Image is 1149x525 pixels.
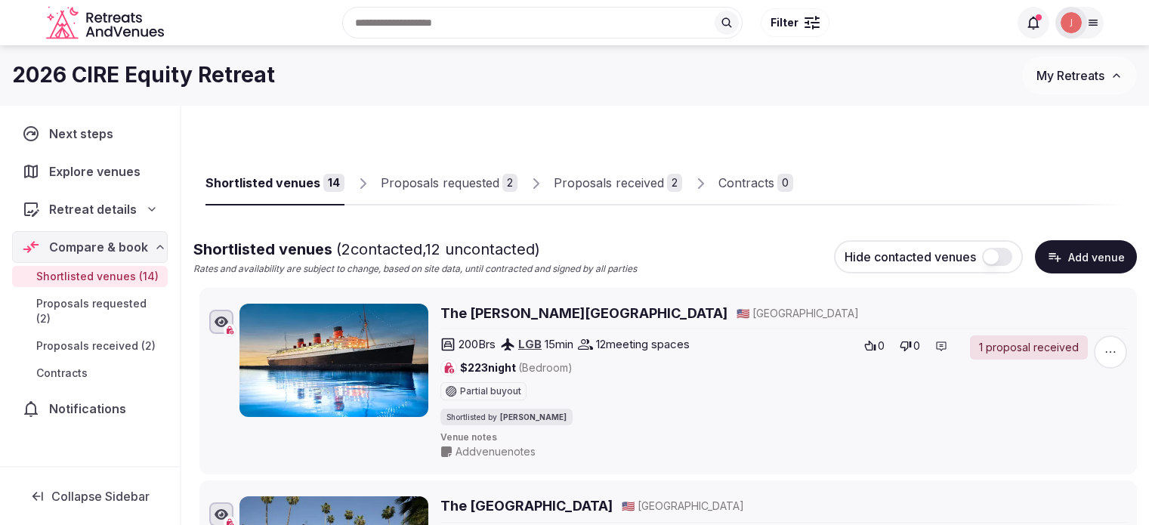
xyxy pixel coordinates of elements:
span: Retreat details [49,200,137,218]
button: 🇺🇸 [737,306,749,321]
span: 🇺🇸 [737,307,749,320]
div: 2 [502,174,517,192]
span: Notifications [49,400,132,418]
div: 0 [777,174,793,192]
div: Proposals requested [381,174,499,192]
span: Compare & book [49,238,148,256]
span: Partial buyout [460,387,521,396]
span: (Bedroom) [518,361,573,374]
div: 2 [667,174,682,192]
button: Filter [761,8,829,37]
span: Venue notes [440,431,1127,444]
button: 0 [860,335,889,357]
div: 14 [323,174,344,192]
span: Shortlisted venues [193,240,540,258]
span: Next steps [49,125,119,143]
button: 🇺🇸 [622,499,635,514]
span: Proposals received (2) [36,338,156,354]
svg: Retreats and Venues company logo [46,6,167,40]
span: 0 [913,338,920,354]
a: 1 proposal received [970,335,1088,360]
a: The [GEOGRAPHIC_DATA] [440,496,613,515]
button: Collapse Sidebar [12,480,168,513]
button: Add venue [1035,240,1137,273]
span: [PERSON_NAME] [500,412,567,422]
img: The Queen Mary Hotel [239,304,428,417]
button: 0 [895,335,925,357]
span: 15 min [545,336,573,352]
a: Proposals requested (2) [12,293,168,329]
span: Collapse Sidebar [51,489,150,504]
a: Shortlisted venues (14) [12,266,168,287]
a: Proposals received (2) [12,335,168,357]
span: 0 [878,338,885,354]
a: Proposals received2 [554,162,682,205]
a: Proposals requested2 [381,162,517,205]
span: 🇺🇸 [622,499,635,512]
div: Proposals received [554,174,664,192]
a: The [PERSON_NAME][GEOGRAPHIC_DATA] [440,304,727,323]
span: My Retreats [1036,68,1104,83]
span: 200 Brs [459,336,496,352]
a: Notifications [12,393,168,425]
a: Shortlisted venues14 [205,162,344,205]
span: $223 night [460,360,573,375]
a: Explore venues [12,156,168,187]
span: Contracts [36,366,88,381]
span: 12 meeting spaces [596,336,690,352]
span: Filter [771,15,798,30]
span: Shortlisted venues (14) [36,269,159,284]
div: Shortlisted by [440,409,573,425]
span: Proposals requested (2) [36,296,162,326]
p: Rates and availability are subject to change, based on site data, until contracted and signed by ... [193,263,637,276]
a: Visit the homepage [46,6,167,40]
span: Hide contacted venues [845,249,976,264]
h1: 2026 CIRE Equity Retreat [12,60,275,90]
div: Contracts [718,174,774,192]
a: Contracts [12,363,168,384]
span: Add venue notes [456,444,536,459]
a: LGB [518,337,542,351]
button: My Retreats [1022,57,1137,94]
span: Explore venues [49,162,147,181]
span: [GEOGRAPHIC_DATA] [638,499,744,514]
img: Joanna Asiukiewicz [1061,12,1082,33]
a: Contracts0 [718,162,793,205]
span: [GEOGRAPHIC_DATA] [752,306,859,321]
a: Next steps [12,118,168,150]
span: ( 2 contacted, 12 uncontacted) [336,240,540,258]
div: Shortlisted venues [205,174,320,192]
